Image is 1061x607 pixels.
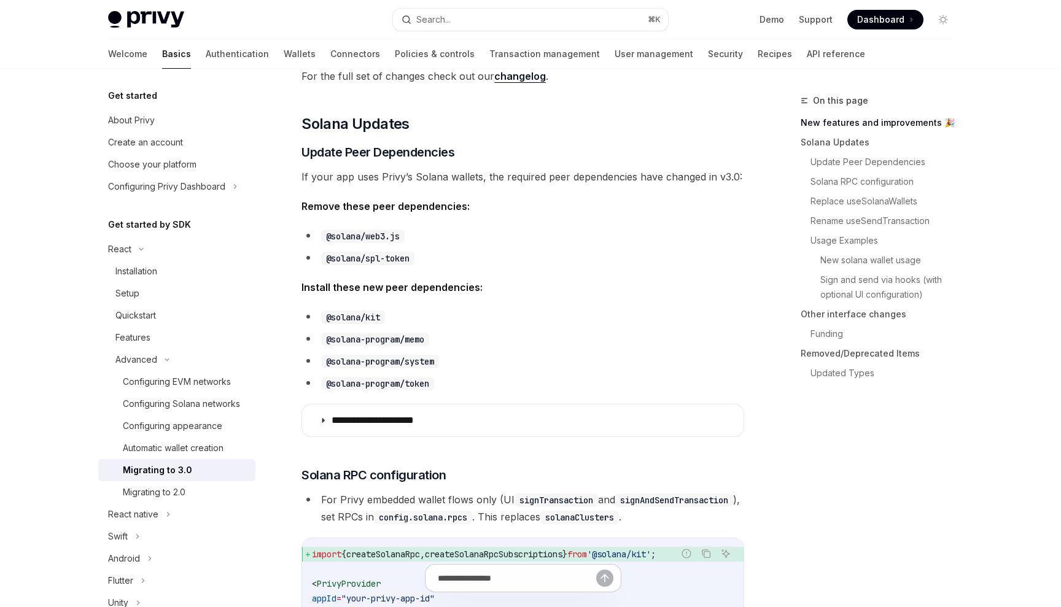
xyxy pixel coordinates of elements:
[678,546,694,562] button: Report incorrect code
[810,152,963,172] a: Update Peer Dependencies
[108,529,128,544] div: Swift
[284,39,316,69] a: Wallets
[108,113,155,128] div: About Privy
[108,11,184,28] img: light logo
[301,491,744,525] li: For Privy embedded wallet flows only (UI and ), set RPCs in . This replaces .
[321,252,414,265] code: @solana/spl-token
[758,39,792,69] a: Recipes
[847,10,923,29] a: Dashboard
[301,144,454,161] span: Update Peer Dependencies
[108,573,133,588] div: Flutter
[810,363,963,383] a: Updated Types
[374,511,472,524] code: config.solana.rpcs
[933,10,953,29] button: Toggle dark mode
[123,463,192,477] div: Migrating to 3.0
[395,39,475,69] a: Policies & controls
[108,242,131,257] div: React
[820,250,963,270] a: New solana wallet usage
[346,549,420,560] span: createSolanaRpc
[810,231,963,250] a: Usage Examples
[123,441,223,455] div: Automatic wallet creation
[123,374,231,389] div: Configuring EVM networks
[123,419,222,433] div: Configuring appearance
[425,549,562,560] span: createSolanaRpcSubscriptions
[807,39,865,69] a: API reference
[301,200,470,212] strong: Remove these peer dependencies:
[810,324,963,344] a: Funding
[420,549,425,560] span: ,
[321,377,434,390] code: @solana-program/token
[98,153,255,176] a: Choose your platform
[330,39,380,69] a: Connectors
[801,133,963,152] a: Solana Updates
[810,191,963,211] a: Replace useSolanaWallets
[857,14,904,26] span: Dashboard
[108,217,191,232] h5: Get started by SDK
[393,9,668,31] button: Search...⌘K
[98,327,255,349] a: Features
[301,114,410,134] span: Solana Updates
[98,481,255,503] a: Migrating to 2.0
[206,39,269,69] a: Authentication
[98,109,255,131] a: About Privy
[115,352,157,367] div: Advanced
[108,507,158,522] div: React native
[615,493,733,507] code: signAndSendTransaction
[801,113,963,133] a: New features and improvements 🎉
[108,88,157,103] h5: Get started
[98,437,255,459] a: Automatic wallet creation
[123,485,185,500] div: Migrating to 2.0
[108,39,147,69] a: Welcome
[820,270,963,304] a: Sign and send via hooks (with optional UI configuration)
[123,396,240,411] div: Configuring Solana networks
[115,308,156,323] div: Quickstart
[567,549,587,560] span: from
[321,230,405,243] code: @solana/web3.js
[321,333,429,346] code: @solana-program/memo
[301,281,483,293] strong: Install these new peer dependencies:
[312,549,341,560] span: import
[321,311,385,324] code: @solana/kit
[301,466,446,484] span: Solana RPC configuration
[115,264,157,279] div: Installation
[98,415,255,437] a: Configuring appearance
[562,549,567,560] span: }
[801,344,963,363] a: Removed/Deprecated Items
[587,549,651,560] span: '@solana/kit'
[615,39,693,69] a: User management
[718,546,734,562] button: Ask AI
[489,39,600,69] a: Transaction management
[98,304,255,327] a: Quickstart
[301,168,744,185] span: If your app uses Privy’s Solana wallets, the required peer dependencies have changed in v3.0:
[115,330,150,345] div: Features
[494,70,546,83] a: changelog
[108,135,183,150] div: Create an account
[98,260,255,282] a: Installation
[98,371,255,393] a: Configuring EVM networks
[515,493,598,507] code: signTransaction
[698,546,714,562] button: Copy the contents from the code block
[162,39,191,69] a: Basics
[98,131,255,153] a: Create an account
[596,570,613,587] button: Send message
[760,14,784,26] a: Demo
[813,93,868,108] span: On this page
[98,459,255,481] a: Migrating to 3.0
[341,549,346,560] span: {
[708,39,743,69] a: Security
[648,15,661,25] span: ⌘ K
[810,211,963,231] a: Rename useSendTransaction
[801,304,963,324] a: Other interface changes
[540,511,619,524] code: solanaClusters
[799,14,833,26] a: Support
[98,393,255,415] a: Configuring Solana networks
[301,68,744,85] span: For the full set of changes check out our .
[108,551,140,566] div: Android
[810,172,963,191] a: Solana RPC configuration
[108,179,225,194] div: Configuring Privy Dashboard
[321,355,439,368] code: @solana-program/system
[108,157,196,172] div: Choose your platform
[416,12,451,27] div: Search...
[98,282,255,304] a: Setup
[651,549,656,560] span: ;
